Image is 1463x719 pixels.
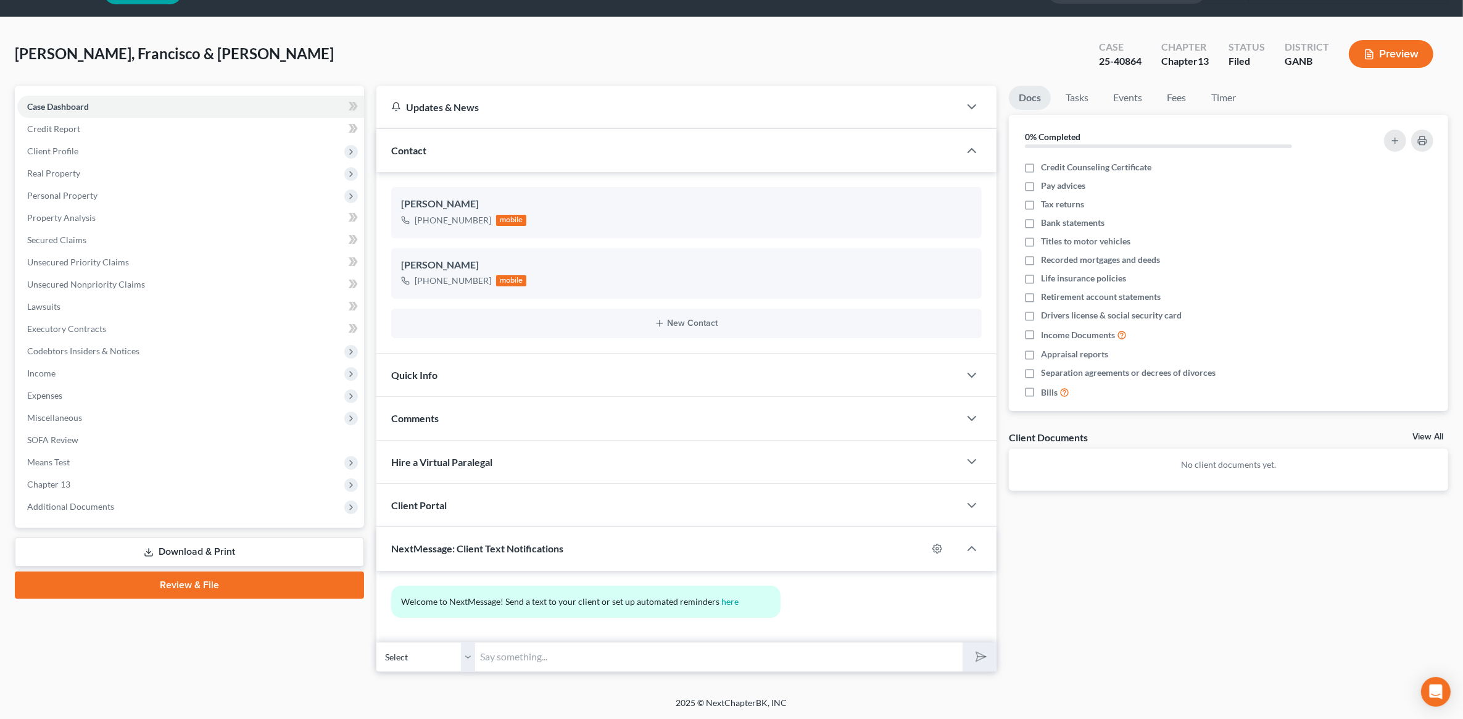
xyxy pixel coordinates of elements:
div: [PERSON_NAME] [401,258,972,273]
strong: 0% Completed [1025,131,1080,142]
p: No client documents yet. [1019,459,1438,471]
a: Executory Contracts [17,318,364,340]
a: Tasks [1056,86,1098,110]
span: Executory Contracts [27,323,106,334]
a: Fees [1157,86,1196,110]
span: Additional Documents [27,501,114,512]
span: NextMessage: Client Text Notifications [391,542,563,554]
a: SOFA Review [17,429,364,451]
a: Timer [1201,86,1246,110]
span: Drivers license & social security card [1041,309,1182,322]
span: Real Property [27,168,80,178]
button: Preview [1349,40,1433,68]
div: Client Documents [1009,431,1088,444]
a: Secured Claims [17,229,364,251]
a: Case Dashboard [17,96,364,118]
div: Open Intercom Messenger [1421,677,1451,707]
div: 2025 © NextChapterBK, INC [380,697,1084,719]
span: Means Test [27,457,70,467]
span: Income [27,368,56,378]
span: Expenses [27,390,62,401]
span: Income Documents [1041,329,1115,341]
span: Appraisal reports [1041,348,1108,360]
a: here [721,596,739,607]
a: Property Analysis [17,207,364,229]
a: Lawsuits [17,296,364,318]
a: Download & Print [15,538,364,567]
div: GANB [1285,54,1329,69]
span: Case Dashboard [27,101,89,112]
a: Review & File [15,571,364,599]
span: Pay advices [1041,180,1085,192]
span: [PERSON_NAME], Francisco & [PERSON_NAME] [15,44,334,62]
a: Docs [1009,86,1051,110]
div: 25-40864 [1099,54,1142,69]
span: Unsecured Nonpriority Claims [27,279,145,289]
span: SOFA Review [27,434,78,445]
span: Bank statements [1041,217,1105,229]
div: Case [1099,40,1142,54]
div: Filed [1229,54,1265,69]
span: Tax returns [1041,198,1084,210]
span: Titles to motor vehicles [1041,235,1130,247]
a: Credit Report [17,118,364,140]
span: Retirement account statements [1041,291,1161,303]
a: Unsecured Priority Claims [17,251,364,273]
span: Unsecured Priority Claims [27,257,129,267]
span: Miscellaneous [27,412,82,423]
a: Unsecured Nonpriority Claims [17,273,364,296]
input: Say something... [475,642,963,672]
span: Welcome to NextMessage! Send a text to your client or set up automated reminders [401,596,719,607]
span: Client Portal [391,499,447,511]
div: District [1285,40,1329,54]
div: [PERSON_NAME] [401,197,972,212]
button: New Contact [401,318,972,328]
span: Secured Claims [27,235,86,245]
div: Updates & News [391,101,945,114]
span: Life insurance policies [1041,272,1126,285]
a: View All [1412,433,1443,441]
div: [PHONE_NUMBER] [415,214,491,227]
span: Comments [391,412,439,424]
span: Property Analysis [27,212,96,223]
span: Codebtors Insiders & Notices [27,346,139,356]
div: Status [1229,40,1265,54]
span: Separation agreements or decrees of divorces [1041,367,1216,379]
span: Client Profile [27,146,78,156]
span: Credit Counseling Certificate [1041,161,1151,173]
a: Events [1103,86,1152,110]
span: Recorded mortgages and deeds [1041,254,1160,266]
span: Bills [1041,386,1058,399]
span: Lawsuits [27,301,60,312]
span: Chapter 13 [27,479,70,489]
div: mobile [496,275,527,286]
div: Chapter [1161,54,1209,69]
span: Hire a Virtual Paralegal [391,456,492,468]
span: Quick Info [391,369,437,381]
span: Contact [391,144,426,156]
div: mobile [496,215,527,226]
span: Credit Report [27,123,80,134]
div: [PHONE_NUMBER] [415,275,491,287]
span: Personal Property [27,190,97,201]
span: 13 [1198,55,1209,67]
div: Chapter [1161,40,1209,54]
